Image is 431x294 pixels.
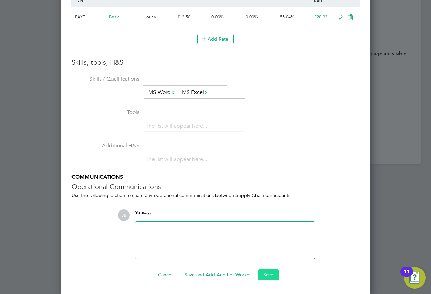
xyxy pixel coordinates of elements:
label: Additional H&S [71,142,139,149]
button: Cancel [152,269,178,280]
span: £20.93 [314,14,327,20]
a: x [204,88,209,97]
span: JB [118,209,130,221]
button: Save and Add Another Worker [179,269,256,280]
span: Basic [109,14,119,20]
div: £13.50 [176,7,210,27]
a: x [171,88,176,97]
button: Save [258,269,279,280]
div: say: [135,209,315,221]
span: 0.00% [211,14,224,20]
span: 55.04% [280,14,294,20]
li: The list will appear here... [146,155,210,164]
label: Skills / Qualifications [71,76,139,83]
span: 0.00% [246,14,258,20]
div: PAYE [73,7,107,27]
li: MS Word [146,88,178,97]
h3: Skills, tools, H&S [71,58,360,67]
div: Hourly [142,7,176,27]
h5: COMMUNICATIONS [71,174,360,181]
button: Add Rate [197,34,234,44]
li: MS Excel [179,88,211,97]
div: 11 [404,272,410,280]
div: Use the following section to share any operational communications between Supply Chain participants. [71,192,360,198]
label: Tools [71,109,139,116]
h3: Operational Communications [71,182,360,191]
button: Open Resource Center, 11 new notifications [404,267,426,289]
span: You [135,210,143,215]
li: The list will appear here... [146,122,210,131]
